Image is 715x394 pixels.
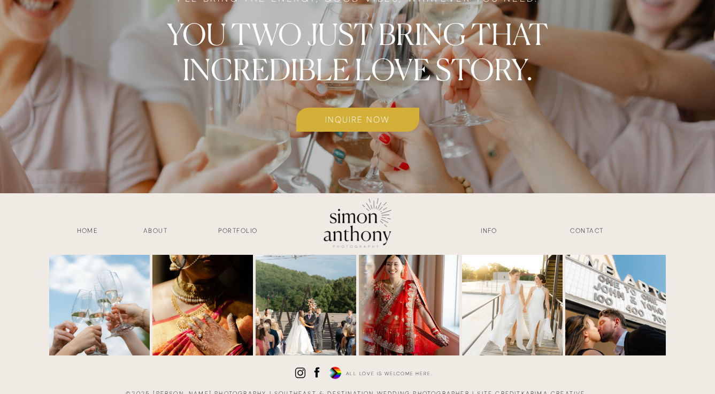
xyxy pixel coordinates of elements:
h3: all love is welcome here. [346,370,433,379]
a: HOME [61,226,114,238]
img: carousel album shared on Tue Sep 30 2025 | I don’t always give the details the spotlight they des... [49,255,150,355]
a: Portfolio [198,226,278,238]
img: carousel album shared on Wed Sep 17 2025 | A few sneaks from a seriously stunning weekend with Ge... [152,255,253,355]
a: contact [548,226,627,238]
img: carousel album shared on Tue Sep 09 2025 | Sneak peeks from quite literally a perfect day with Me... [256,255,356,355]
a: inquire now [296,113,419,125]
a: about [129,226,182,238]
h3: You two just bring that incredible love story. [147,17,568,80]
a: INFO [463,226,516,238]
img: carousel album shared on Tue Sep 02 2025 | Can we just stop and appreciate the unparalleled joyou... [462,255,563,355]
img: carousel album shared on Fri Aug 22 2025 | Skee ball is kind of becoming a signature of mine. Sep... [565,255,666,355]
img: carousel album shared on Sun Sep 07 2025 | Okay, I’m really behind on sharing recent weddings and... [359,255,459,355]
